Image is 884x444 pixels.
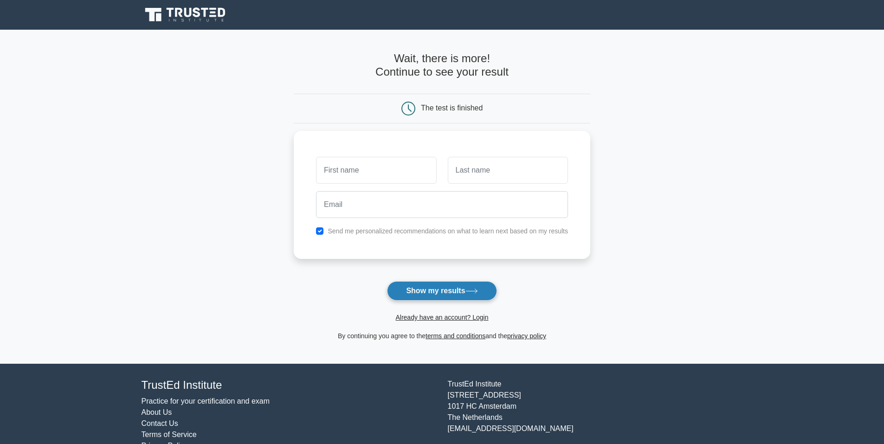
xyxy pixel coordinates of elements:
div: By continuing you agree to the and the [288,330,596,341]
a: Terms of Service [142,431,197,438]
div: The test is finished [421,104,483,112]
input: Email [316,191,568,218]
label: Send me personalized recommendations on what to learn next based on my results [328,227,568,235]
a: terms and conditions [426,332,485,340]
input: Last name [448,157,568,184]
input: First name [316,157,436,184]
a: privacy policy [507,332,546,340]
a: Practice for your certification and exam [142,397,270,405]
a: About Us [142,408,172,416]
h4: TrustEd Institute [142,379,437,392]
a: Contact Us [142,419,178,427]
a: Already have an account? Login [395,314,488,321]
h4: Wait, there is more! Continue to see your result [294,52,590,79]
button: Show my results [387,281,497,301]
